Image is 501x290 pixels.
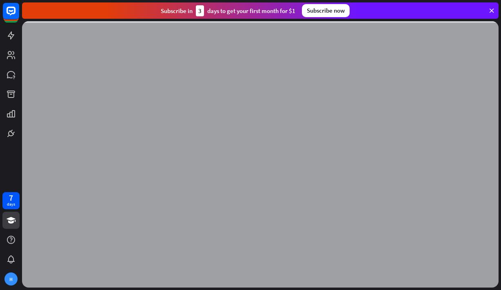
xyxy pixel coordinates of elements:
div: Subscribe in days to get your first month for $1 [161,5,295,16]
div: Subscribe now [302,4,350,17]
div: 3 [196,5,204,16]
div: 7 [9,194,13,201]
div: days [7,201,15,207]
div: H [4,272,18,286]
a: 7 days [2,192,20,209]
